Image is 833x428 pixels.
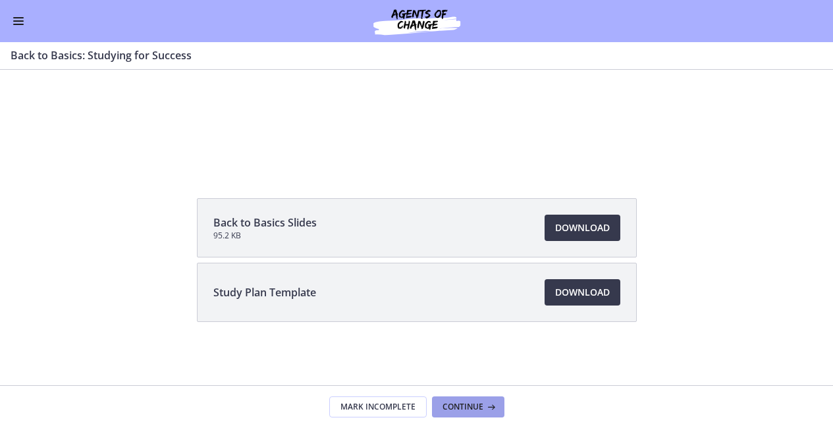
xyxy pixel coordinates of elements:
[443,402,483,412] span: Continue
[338,5,496,37] img: Agents of Change
[340,402,416,412] span: Mark Incomplete
[329,396,427,417] button: Mark Incomplete
[213,215,317,230] span: Back to Basics Slides
[11,13,26,29] button: Enable menu
[545,279,620,306] a: Download
[432,396,504,417] button: Continue
[555,220,610,236] span: Download
[555,284,610,300] span: Download
[545,215,620,241] a: Download
[213,230,317,241] span: 95.2 KB
[11,47,807,63] h3: Back to Basics: Studying for Success
[213,284,316,300] span: Study Plan Template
